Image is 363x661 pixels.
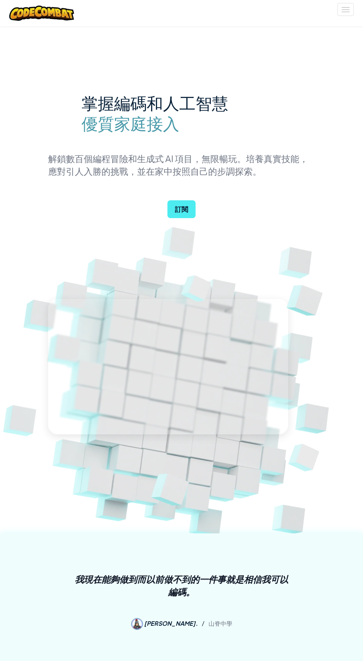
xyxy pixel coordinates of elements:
[202,619,204,627] font: /
[48,153,308,177] font: 解鎖數百個編程冒險和生成式 AI 項目，無限暢玩。培養真實技能，應對引人入勝的挑戰，並在家中按照自己的步調探索。
[175,205,188,213] font: 訂閱
[272,263,342,331] img: 重疊立方體
[9,6,74,21] img: CodeCombat 徽標
[81,92,228,113] font: 掌握編碼和人工智慧
[209,619,232,627] font: 山脊中學
[167,200,196,218] button: 訂閱
[75,573,288,597] font: 我現在能夠做到而以前做不到的一件事就是相信我可以編碼。
[276,431,335,483] img: 重疊立方體
[144,619,198,627] font: [PERSON_NAME].
[136,451,208,522] img: 重疊立方體
[81,113,179,134] font: 優質家庭接入
[170,262,225,313] img: 重疊立方體
[131,618,143,630] img: 阿曼達·S.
